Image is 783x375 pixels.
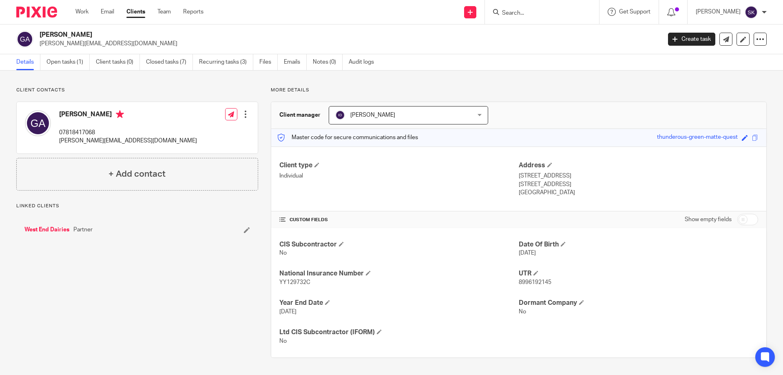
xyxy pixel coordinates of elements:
[335,110,345,120] img: svg%3E
[279,309,296,315] span: [DATE]
[657,133,738,142] div: thunderous-green-matte-quest
[16,7,57,18] img: Pixie
[668,33,715,46] a: Create task
[126,8,145,16] a: Clients
[16,87,258,93] p: Client contacts
[116,110,124,118] i: Primary
[685,215,732,224] label: Show empty fields
[519,180,758,189] p: [STREET_ADDRESS]
[183,8,203,16] a: Reports
[101,8,114,16] a: Email
[108,168,166,180] h4: + Add contact
[519,280,551,285] span: 8996192145
[619,9,650,15] span: Get Support
[519,299,758,307] h4: Dormant Company
[519,189,758,197] p: [GEOGRAPHIC_DATA]
[279,217,519,223] h4: CUSTOM FIELDS
[279,161,519,170] h4: Client type
[696,8,741,16] p: [PERSON_NAME]
[199,54,253,70] a: Recurring tasks (3)
[73,226,93,234] span: Partner
[279,269,519,278] h4: National Insurance Number
[16,54,40,70] a: Details
[40,40,656,48] p: [PERSON_NAME][EMAIL_ADDRESS][DOMAIN_NAME]
[279,328,519,337] h4: Ltd CIS Subcontractor (IFORM)
[279,299,519,307] h4: Year End Date
[279,280,310,285] span: YY129732C
[350,112,395,118] span: [PERSON_NAME]
[279,240,519,249] h4: CIS Subcontractor
[349,54,380,70] a: Audit logs
[40,31,533,39] h2: [PERSON_NAME]
[277,133,418,142] p: Master code for secure communications and files
[271,87,767,93] p: More details
[279,338,287,344] span: No
[279,172,519,180] p: Individual
[519,269,758,278] h4: UTR
[284,54,307,70] a: Emails
[16,203,258,209] p: Linked clients
[279,250,287,256] span: No
[75,8,88,16] a: Work
[519,250,536,256] span: [DATE]
[519,161,758,170] h4: Address
[519,240,758,249] h4: Date Of Birth
[24,226,69,234] a: West End Dairies
[16,31,33,48] img: svg%3E
[59,129,197,137] p: 07818417068
[157,8,171,16] a: Team
[46,54,90,70] a: Open tasks (1)
[279,111,321,119] h3: Client manager
[745,6,758,19] img: svg%3E
[96,54,140,70] a: Client tasks (0)
[501,10,575,17] input: Search
[59,137,197,145] p: [PERSON_NAME][EMAIL_ADDRESS][DOMAIN_NAME]
[519,309,526,315] span: No
[146,54,193,70] a: Closed tasks (7)
[313,54,343,70] a: Notes (0)
[25,110,51,136] img: svg%3E
[519,172,758,180] p: [STREET_ADDRESS]
[59,110,197,120] h4: [PERSON_NAME]
[259,54,278,70] a: Files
